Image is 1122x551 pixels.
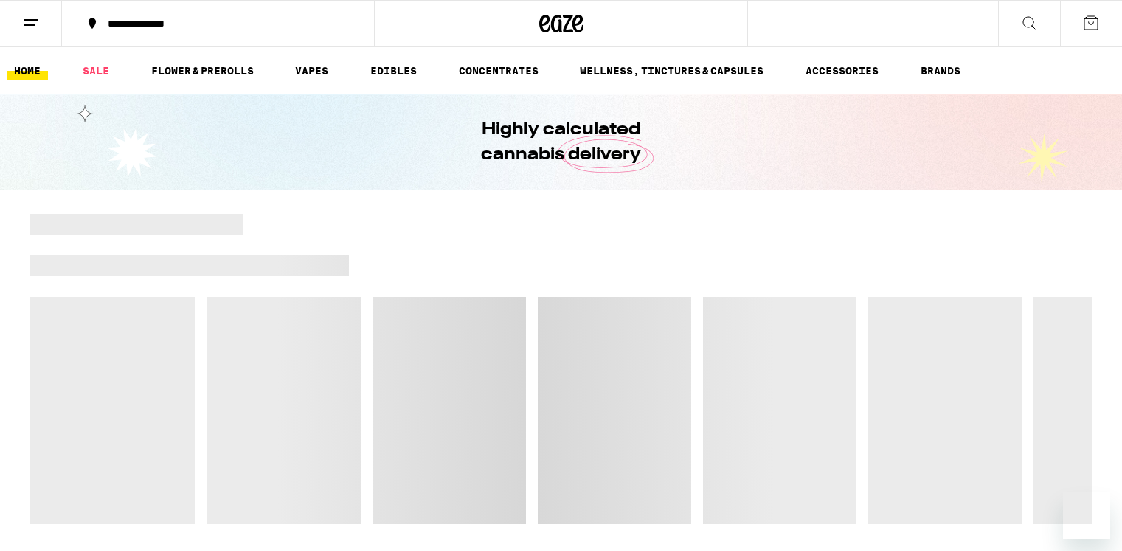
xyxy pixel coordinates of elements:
h1: Highly calculated cannabis delivery [440,117,683,167]
a: WELLNESS, TINCTURES & CAPSULES [572,62,771,80]
a: FLOWER & PREROLLS [144,62,261,80]
a: ACCESSORIES [798,62,886,80]
iframe: Button to launch messaging window [1063,492,1110,539]
a: HOME [7,62,48,80]
a: CONCENTRATES [451,62,546,80]
a: BRANDS [913,62,968,80]
a: EDIBLES [363,62,424,80]
a: VAPES [288,62,336,80]
a: SALE [75,62,117,80]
